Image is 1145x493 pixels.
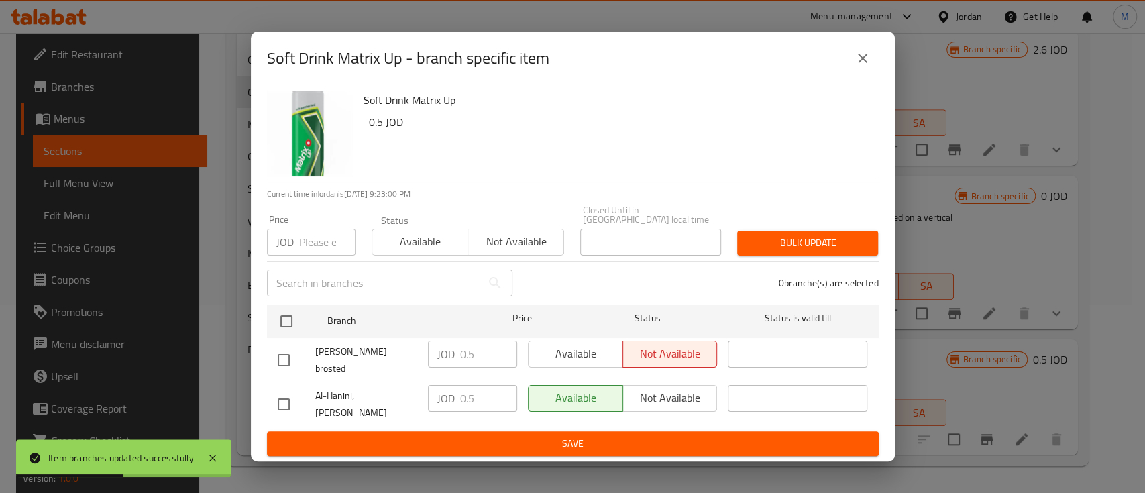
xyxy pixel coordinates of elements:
span: [PERSON_NAME] brosted [315,343,417,377]
input: Please enter price [460,385,517,412]
p: 0 branche(s) are selected [779,276,879,290]
span: Available [378,232,463,252]
h6: 0.5 JOD [369,113,868,131]
span: Not available [474,232,559,252]
div: Item branches updated successfully [48,451,194,465]
button: Bulk update [737,231,878,256]
p: Current time in Jordan is [DATE] 9:23:00 PM [267,188,879,200]
h6: Soft Drink Matrix Up [364,91,868,109]
input: Please enter price [299,229,356,256]
p: JOD [437,390,455,406]
span: Status is valid till [728,310,867,327]
img: Soft Drink Matrix Up [267,91,353,176]
button: Not available [468,229,564,256]
input: Please enter price [460,341,517,368]
input: Search in branches [267,270,482,296]
span: Bulk update [748,235,867,252]
p: JOD [437,346,455,362]
p: JOD [276,234,294,250]
button: Save [267,431,879,456]
span: Branch [327,313,467,329]
span: Status [578,310,717,327]
button: close [847,42,879,74]
span: Al-Hanini, [PERSON_NAME] [315,388,417,421]
span: Save [278,435,868,452]
h2: Soft Drink Matrix Up - branch specific item [267,48,549,69]
span: Price [478,310,567,327]
button: Available [372,229,468,256]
